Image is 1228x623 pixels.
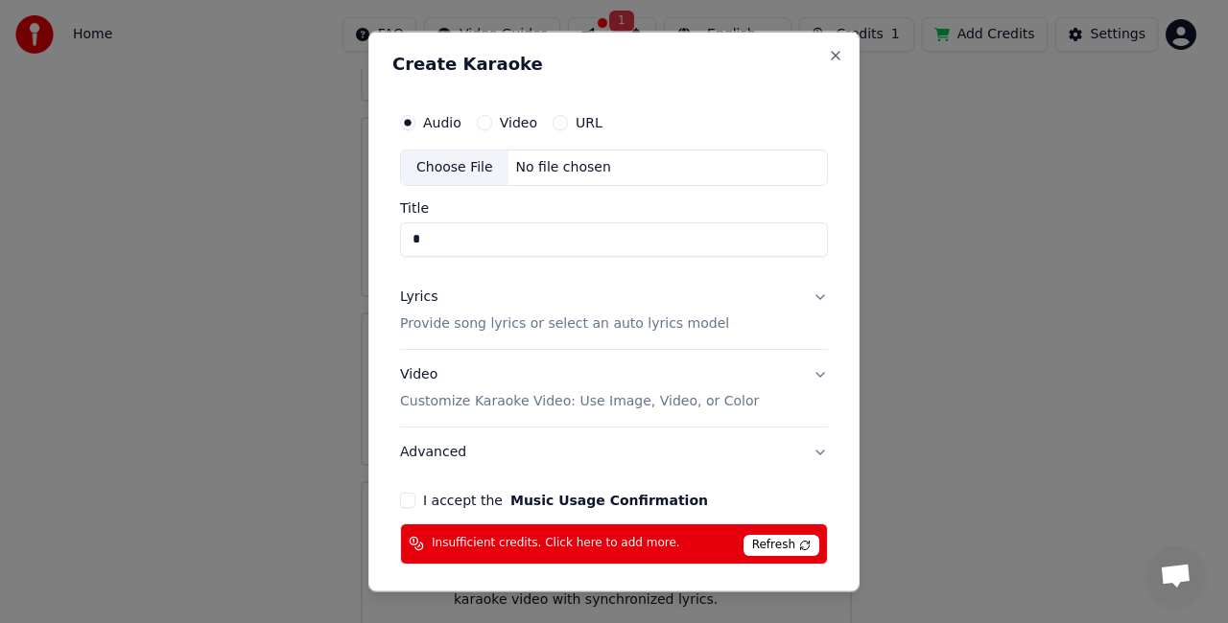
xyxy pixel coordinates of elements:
label: URL [576,116,602,129]
span: Insufficient credits. Click here to add more. [432,536,680,551]
p: Provide song lyrics or select an auto lyrics model [400,313,729,333]
label: I accept the [423,493,708,506]
label: Video [500,116,537,129]
p: Customize Karaoke Video: Use Image, Video, or Color [400,391,759,410]
label: Audio [423,116,461,129]
div: Lyrics [400,287,437,306]
button: Advanced [400,427,828,476]
button: I accept the [510,493,708,506]
button: VideoCustomize Karaoke Video: Use Image, Video, or Color [400,349,828,426]
h2: Create Karaoke [392,56,836,73]
span: Refresh [744,534,819,555]
div: No file chosen [508,158,619,177]
div: Video [400,364,759,410]
button: LyricsProvide song lyrics or select an auto lyrics model [400,271,828,348]
div: Choose File [401,150,508,185]
label: Title [400,200,828,214]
